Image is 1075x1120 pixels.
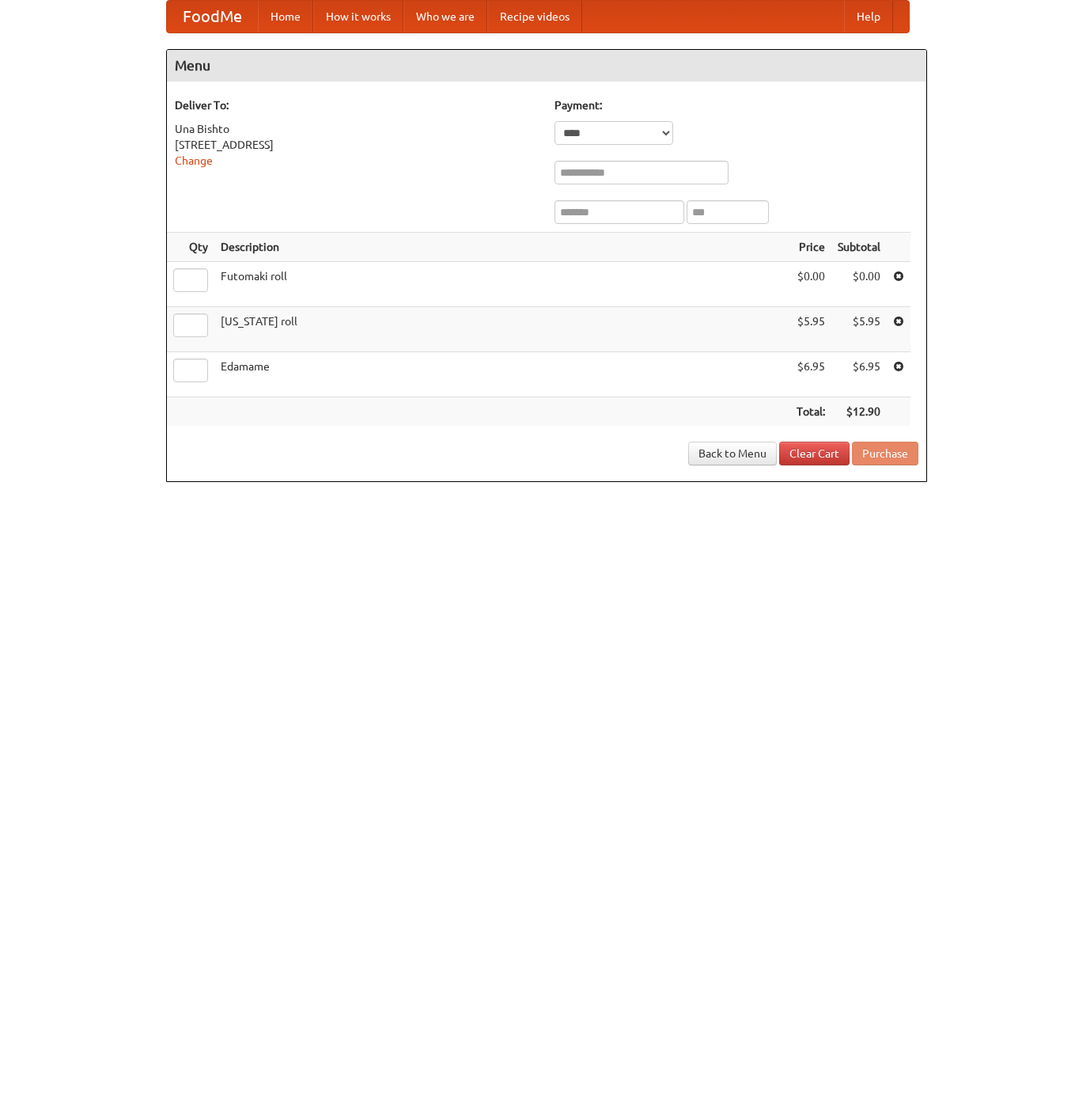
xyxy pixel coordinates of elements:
[831,233,887,262] th: Subtotal
[167,50,926,82] h4: Menu
[214,352,790,397] td: Edamame
[214,262,790,307] td: Futomaki roll
[831,352,887,397] td: $6.95
[790,397,831,427] th: Total:
[790,262,831,307] td: $0.00
[175,154,213,167] a: Change
[779,442,850,465] a: Clear Cart
[688,442,777,465] a: Back to Menu
[167,1,258,32] a: FoodMe
[167,233,214,262] th: Qty
[790,233,831,262] th: Price
[831,262,887,307] td: $0.00
[844,1,893,32] a: Help
[214,233,790,262] th: Description
[403,1,487,32] a: Who we are
[175,121,539,137] div: Una Bishto
[258,1,313,32] a: Home
[852,442,918,465] button: Purchase
[214,307,790,352] td: [US_STATE] roll
[555,97,918,113] h5: Payment:
[175,137,539,153] div: [STREET_ADDRESS]
[175,97,539,113] h5: Deliver To:
[790,307,831,352] td: $5.95
[831,397,887,427] th: $12.90
[831,307,887,352] td: $5.95
[790,352,831,397] td: $6.95
[487,1,582,32] a: Recipe videos
[313,1,403,32] a: How it works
